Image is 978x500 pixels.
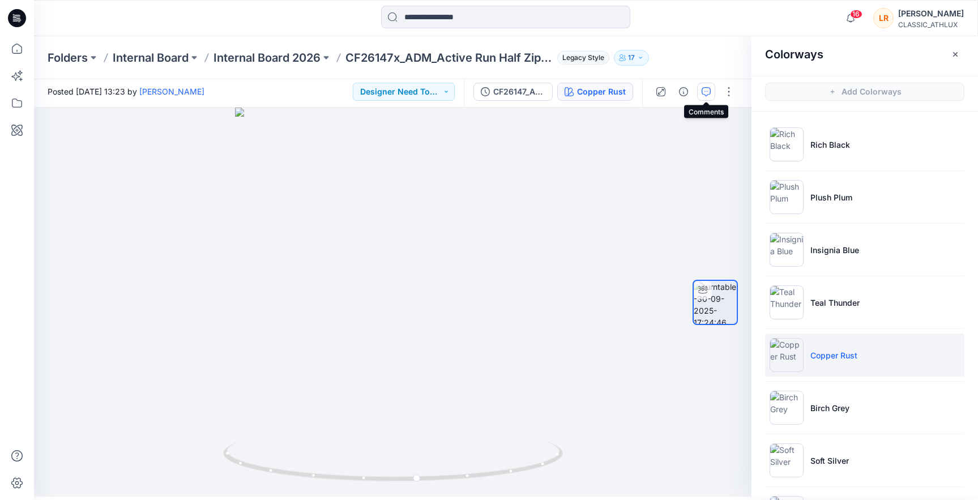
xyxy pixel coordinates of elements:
[850,10,862,19] span: 16
[810,402,849,414] p: Birch Grey
[345,50,553,66] p: CF26147x_ADM_Active Run Half Zip Hoodie [DATE] (1)
[810,297,860,309] p: Teal Thunder
[810,244,859,256] p: Insignia Blue
[810,139,850,151] p: Rich Black
[557,51,609,65] span: Legacy Style
[113,50,189,66] a: Internal Board
[810,349,857,361] p: Copper Rust
[628,52,635,64] p: 17
[770,338,804,372] img: Copper Rust
[770,180,804,214] img: Plush Plum
[873,8,894,28] div: LR
[770,391,804,425] img: Birch Grey
[898,7,964,20] div: [PERSON_NAME]
[139,87,204,96] a: [PERSON_NAME]
[493,86,545,98] div: CF26147_ADM_Active Run Half Zip Hoodie [DATE] (1)
[898,20,964,29] div: CLASSIC_ATHLUX
[213,50,321,66] a: Internal Board 2026
[473,83,553,101] button: CF26147_ADM_Active Run Half Zip Hoodie [DATE] (1)
[557,83,633,101] button: Copper Rust
[694,281,737,324] img: turntable-30-09-2025-17:24:46
[553,50,609,66] button: Legacy Style
[770,233,804,267] img: Insignia Blue
[770,443,804,477] img: Soft Silver
[810,191,852,203] p: Plush Plum
[48,50,88,66] a: Folders
[770,285,804,319] img: Teal Thunder
[577,86,626,98] div: Copper Rust
[48,86,204,97] span: Posted [DATE] 13:23 by
[765,48,823,61] h2: Colorways
[810,455,849,467] p: Soft Silver
[674,83,693,101] button: Details
[770,127,804,161] img: Rich Black
[614,50,649,66] button: 17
